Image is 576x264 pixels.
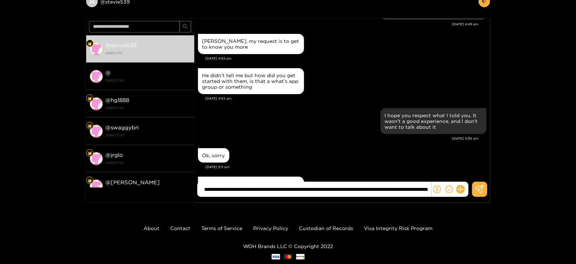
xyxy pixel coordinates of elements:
[201,225,242,231] a: Terms of Service
[90,125,103,138] img: conversation
[170,225,190,231] a: Contact
[445,185,453,193] span: smile
[88,151,92,155] img: Fan Level
[106,70,111,76] strong: @
[106,187,191,193] strong: [DATE] 17:03
[432,184,443,195] button: dollar
[106,152,123,158] strong: @ jrglo
[206,96,487,101] div: [DATE] 4:53 pm
[144,225,159,231] a: About
[88,96,92,101] img: Fan Level
[106,105,191,111] strong: [DATE] 17:03
[106,124,139,131] strong: @ swaggybri
[198,136,479,141] div: [DATE] 5:04 pm
[88,41,92,46] img: Fan Level
[206,56,487,61] div: [DATE] 4:52 pm
[106,132,191,138] strong: [DATE] 17:03
[198,34,304,54] div: Sep. 23, 4:52 pm
[90,97,103,110] img: conversation
[198,177,304,197] div: Sep. 23, 5:12 pm
[106,179,160,185] strong: @ [PERSON_NAME]
[198,68,304,94] div: Sep. 23, 4:53 pm
[253,225,288,231] a: Privacy Policy
[180,21,191,32] button: search
[202,153,225,158] div: Ok, sorry
[198,148,229,163] div: Sep. 23, 5:11 pm
[364,225,432,231] a: Visa Integrity Risk Program
[106,50,191,56] strong: [DATE] 11:13
[183,24,188,30] span: search
[90,152,103,165] img: conversation
[202,181,300,193] div: What if I wanted that kind of girlfriend experience
[202,38,300,50] div: [PERSON_NAME], my request is to get to know you more
[433,185,441,193] span: dollar
[88,179,92,183] img: Fan Level
[299,225,353,231] a: Custodian of Records
[202,72,300,90] div: He didn’t tell me but how did you get started with them, is that a what’s app group or something
[206,164,487,170] div: [DATE] 5:11 pm
[106,159,191,166] strong: [DATE] 17:03
[198,22,479,27] div: [DATE] 4:49 pm
[88,124,92,128] img: Fan Level
[90,70,103,83] img: conversation
[106,97,129,103] strong: @ hg1888
[106,77,191,84] strong: [DATE] 17:03
[385,113,482,130] div: I hope you respect what I told you. It wasn't a good experience, and I don't want to talk about it
[90,43,103,56] img: conversation
[381,108,487,134] div: Sep. 23, 5:04 pm
[106,42,137,48] strong: @ stevie539
[90,180,103,193] img: conversation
